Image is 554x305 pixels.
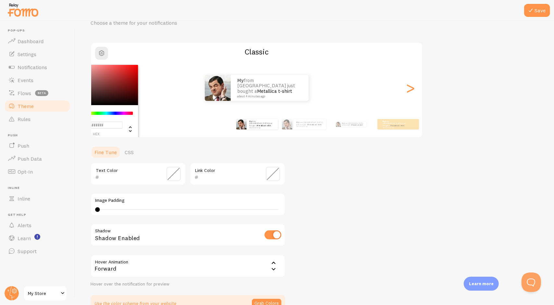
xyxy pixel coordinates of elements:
a: Fine Tune [91,146,121,159]
a: Metallica t-shirt [257,124,271,127]
a: Metallica t-shirt [390,124,404,127]
a: My Store [23,286,67,301]
p: Learn more [469,281,494,287]
p: from [GEOGRAPHIC_DATA] just bought a [249,120,275,128]
strong: My [342,122,344,124]
span: Push [8,133,71,138]
span: hex [70,132,123,136]
strong: My [249,120,252,123]
a: Notifications [4,61,71,74]
span: Get Help [8,213,71,217]
a: Metallica t-shirt [308,123,322,126]
svg: <p>Watch New Feature Tutorials!</p> [34,234,40,240]
span: Pop-ups [8,29,71,33]
span: Theme [18,103,34,109]
a: Alerts [4,219,71,232]
span: Settings [18,51,36,57]
small: about 4 minutes ago [249,127,275,128]
div: Hover over the notification for preview [91,281,285,287]
a: CSS [121,146,138,159]
span: My Store [28,289,59,297]
a: Dashboard [4,35,71,48]
div: Change another color definition [123,121,133,136]
span: Notifications [18,64,47,70]
span: Inline [18,195,30,202]
a: Metallica t-shirt [351,124,363,126]
a: Settings [4,48,71,61]
small: about 4 minutes ago [237,95,300,98]
a: Rules [4,113,71,126]
span: Learn [18,235,31,241]
img: Fomo [205,75,231,101]
a: Push Data [4,152,71,165]
a: Theme [4,100,71,113]
strong: My [383,120,385,123]
a: Push [4,139,71,152]
img: fomo-relay-logo-orange.svg [7,2,39,18]
span: Inline [8,186,71,190]
p: from [GEOGRAPHIC_DATA] just bought a [383,120,409,128]
img: Fomo [282,119,292,129]
p: Choose a theme for your notifications [91,19,246,27]
strong: My [296,121,299,124]
a: Events [4,74,71,87]
a: Inline [4,192,71,205]
div: Shadow Enabled [91,224,285,247]
a: Support [4,245,71,258]
small: about 4 minutes ago [296,126,323,127]
div: Learn more [464,277,499,291]
span: Support [18,248,37,254]
span: Opt-In [18,168,33,175]
span: beta [35,90,48,96]
span: Push Data [18,155,42,162]
a: Flows beta [4,87,71,100]
label: Image Padding [95,198,281,203]
p: from [GEOGRAPHIC_DATA] just bought a [342,122,364,127]
iframe: Help Scout Beacon - Open [522,273,541,292]
div: Next slide [407,65,414,111]
p: from [GEOGRAPHIC_DATA] just bought a [237,78,302,98]
img: Fomo [336,122,341,127]
p: from [GEOGRAPHIC_DATA] just bought a [296,121,324,127]
span: Push [18,142,29,149]
h2: Classic [91,47,422,57]
small: about 4 minutes ago [383,127,408,128]
span: Rules [18,116,31,122]
a: Metallica t-shirt [257,88,292,94]
div: Forward [91,255,285,277]
strong: My [237,77,244,83]
span: Flows [18,90,31,96]
a: Learn [4,232,71,245]
span: Alerts [18,222,31,228]
a: Opt-In [4,165,71,178]
span: Events [18,77,33,83]
div: Chrome color picker [65,65,138,140]
img: Fomo [236,119,247,129]
span: Dashboard [18,38,43,44]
